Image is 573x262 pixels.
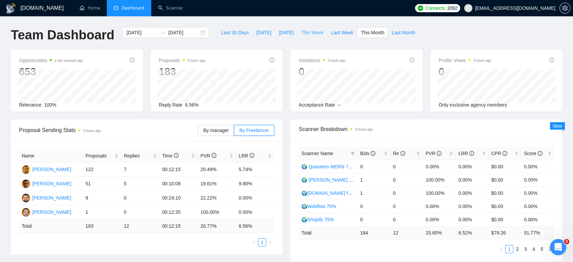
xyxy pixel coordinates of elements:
td: 0 [390,200,423,213]
div: [PERSON_NAME] [32,166,71,173]
td: 0.00% [236,205,274,220]
a: setting [559,5,570,11]
li: 1 [258,238,266,246]
td: 00:12:15 [159,220,198,233]
span: Time [162,153,178,158]
td: 0.00% [236,191,274,205]
button: This Month [357,27,388,38]
td: 0 [121,205,159,220]
button: Last 30 Days [217,27,253,38]
td: 19.61% [198,177,236,191]
span: info-circle [371,151,375,156]
a: 3 [522,245,529,253]
td: 0 [390,186,423,200]
td: 20.77 % [198,220,236,233]
span: Profile Views [439,56,492,64]
th: Proposals [83,149,121,163]
img: logo [5,3,16,14]
div: [PERSON_NAME] [32,180,71,187]
td: 51.77 % [521,226,554,239]
img: SU [22,165,30,174]
td: 0.00% [521,213,554,226]
td: 100.00% [423,173,456,186]
td: $0.00 [489,160,521,173]
td: 0.00% [423,200,456,213]
div: 0 [439,65,492,78]
span: Proposal Sending Stats [19,126,198,134]
span: Last Week [331,29,353,36]
span: -- [338,102,341,108]
span: Score [524,151,542,156]
td: 0.00% [423,160,456,173]
li: 2 [513,245,521,253]
td: 0 [390,173,423,186]
span: [DATE] [256,29,271,36]
td: 5 [121,177,159,191]
span: info-circle [250,153,254,158]
td: 0.00% [456,160,489,173]
span: Scanner Breakdown [299,125,554,133]
img: K [22,208,30,217]
span: Last 30 Days [221,29,249,36]
span: By manager [203,128,229,133]
td: 0.00% [521,160,554,173]
td: 9 [83,191,121,205]
td: 0 [390,213,423,226]
button: Last Month [388,27,419,38]
span: info-circle [410,58,414,62]
span: New [553,123,562,129]
iframe: Intercom live chat [550,239,566,255]
span: [DATE] [279,29,294,36]
div: [PERSON_NAME] [32,208,71,216]
td: $ 79.26 [489,226,521,239]
img: MT [22,194,30,202]
td: $0.00 [489,213,521,226]
li: 1 [505,245,513,253]
td: 0 [390,160,423,173]
span: info-circle [549,58,554,62]
li: 5 [538,245,546,253]
li: 4 [530,245,538,253]
span: info-circle [469,151,474,156]
span: 2 [564,239,569,244]
span: right [268,240,272,244]
button: setting [559,3,570,14]
span: filter [349,148,356,158]
time: 3 hours ago [187,59,205,62]
td: 12 [390,226,423,239]
span: 2092 [447,4,457,12]
span: left [499,247,503,251]
a: 🌍Webflow 75% [301,204,336,209]
td: 6.56 % [236,220,274,233]
a: 2 [514,245,521,253]
div: 183 [159,65,205,78]
button: right [266,238,274,246]
span: swap-right [160,30,165,35]
span: info-circle [212,153,216,158]
input: End date [168,29,199,36]
span: Bids [360,151,375,156]
input: Start date [126,29,157,36]
div: 0 [299,65,345,78]
span: Opportunities [19,56,83,64]
td: 00:12:15 [159,163,198,177]
span: 100% [44,102,56,108]
td: 6.52 % [456,226,489,239]
span: Reply Rate [159,102,182,108]
span: left [252,240,256,244]
li: Next Page [266,238,274,246]
td: Total [299,226,357,239]
td: 122 [83,163,121,177]
button: [DATE] [253,27,275,38]
span: info-circle [174,153,179,158]
time: 3 hours ago [473,59,491,62]
td: 0 [357,160,390,173]
td: 20.65 % [423,226,456,239]
span: info-circle [400,151,405,156]
a: SA[PERSON_NAME] [22,181,71,186]
span: right [548,247,552,251]
span: Proposals [159,56,205,64]
span: LRR [239,153,254,158]
span: This Month [361,29,384,36]
div: [PERSON_NAME] [32,194,71,202]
